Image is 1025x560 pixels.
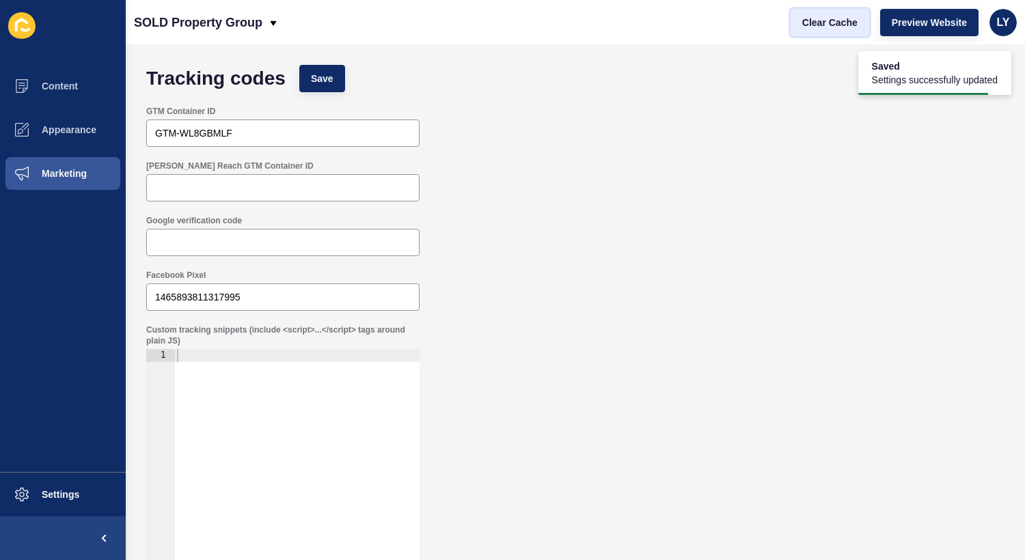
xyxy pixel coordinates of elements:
[146,349,175,362] div: 1
[880,9,979,36] button: Preview Website
[146,106,215,117] label: GTM Container ID
[872,59,998,73] span: Saved
[146,270,206,281] label: Facebook Pixel
[892,16,967,29] span: Preview Website
[299,65,345,92] button: Save
[146,160,314,171] label: [PERSON_NAME] Reach GTM Container ID
[997,16,1010,29] span: LY
[311,72,333,85] span: Save
[791,9,869,36] button: Clear Cache
[802,16,858,29] span: Clear Cache
[146,324,420,346] label: Custom tracking snippets (include <script>...</script> tags around plain JS)
[134,5,262,40] p: SOLD Property Group
[146,215,242,226] label: Google verification code
[872,73,998,87] span: Settings successfully updated
[146,72,286,85] h1: Tracking codes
